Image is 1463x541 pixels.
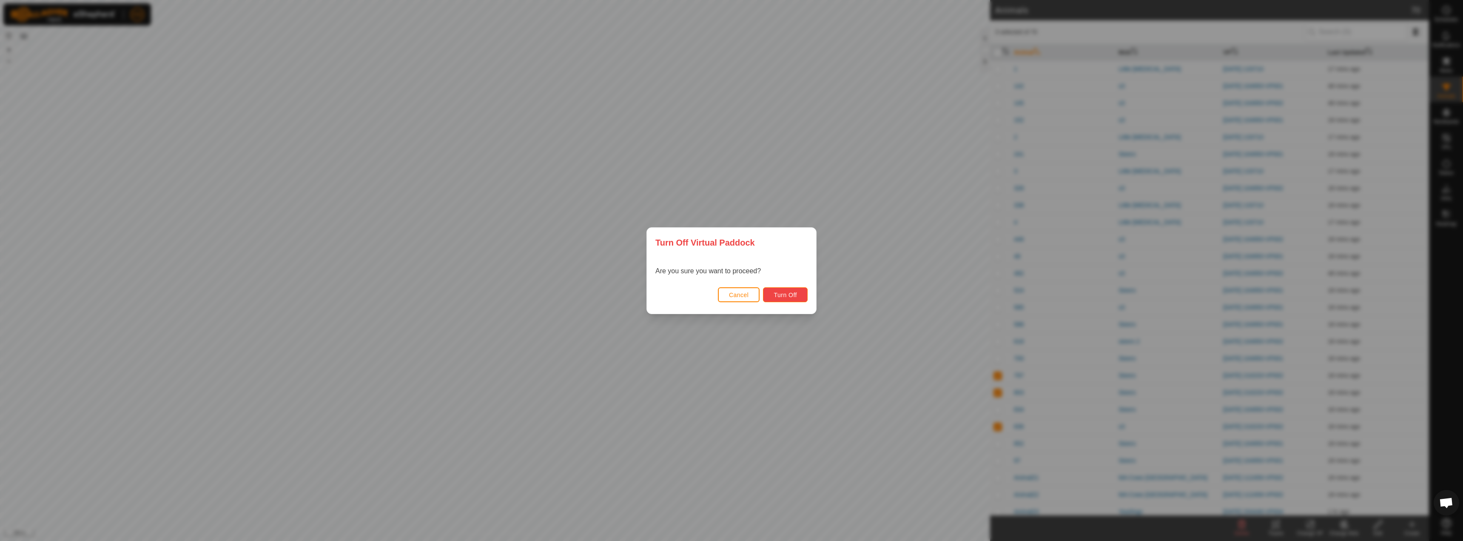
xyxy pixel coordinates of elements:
[718,287,760,302] button: Cancel
[1434,490,1459,515] div: Open chat
[729,292,749,298] span: Cancel
[655,236,755,249] span: Turn Off Virtual Paddock
[774,292,797,298] span: Turn Off
[655,266,761,276] p: Are you sure you want to proceed?
[763,287,808,302] button: Turn Off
